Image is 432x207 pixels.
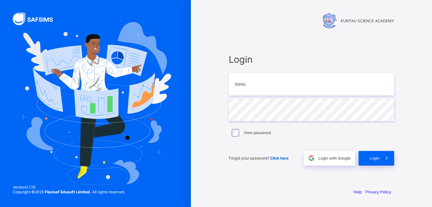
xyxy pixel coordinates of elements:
span: KUNTAU SCIENCE ACADEMY [341,18,394,23]
strong: Flexisaf Edusoft Limited. [45,189,91,194]
span: Copyright © 2025 All rights reserved. [13,189,125,194]
span: Login [229,54,394,65]
a: Click here [270,156,289,161]
span: Version 0.1.19 [13,185,125,189]
span: Forgot your password? [229,156,289,161]
a: Help [353,189,362,194]
span: Login with Google [318,156,351,161]
span: Login [370,156,380,161]
img: SAFSIMS Logo [13,13,60,25]
img: google.396cfc9801f0270233282035f929180a.svg [308,154,315,162]
label: View password [244,130,271,135]
a: Privacy Policy [366,189,391,194]
img: Hero Image [20,22,171,185]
